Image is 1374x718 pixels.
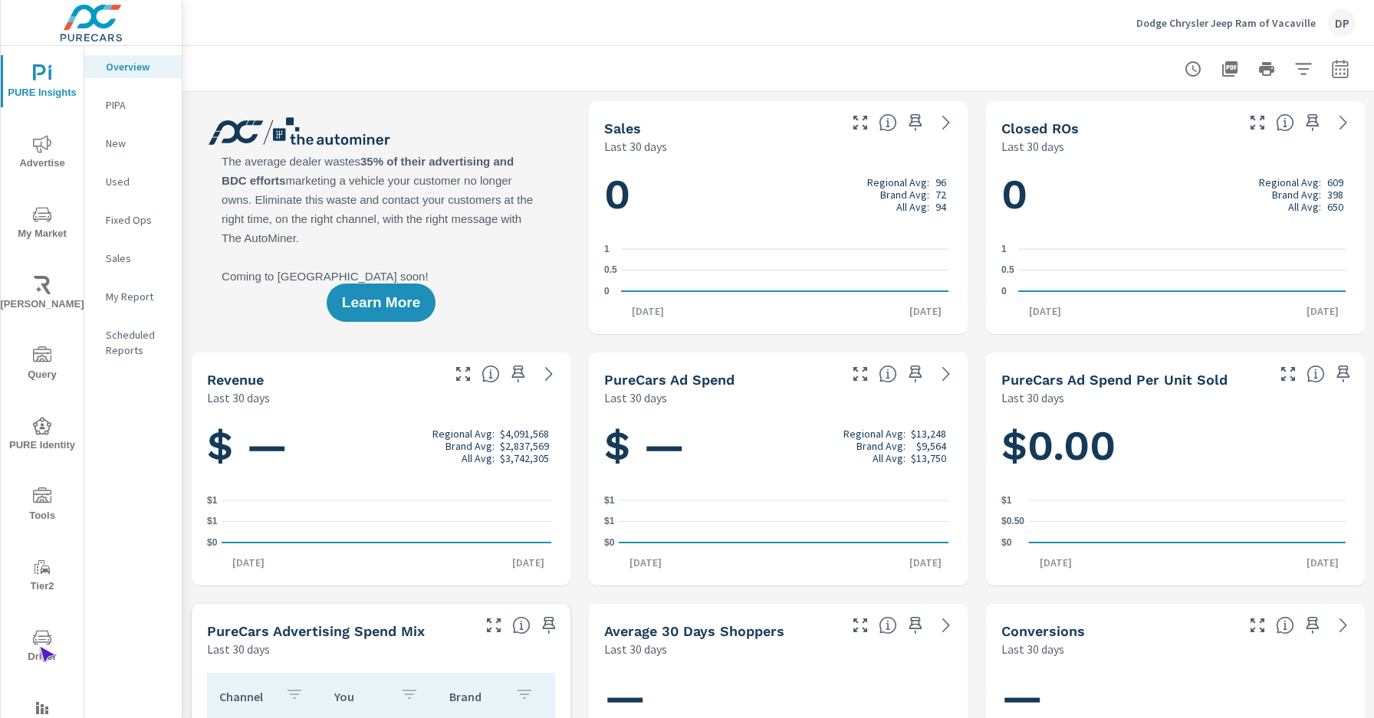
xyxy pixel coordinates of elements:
[106,59,169,74] p: Overview
[207,389,270,407] p: Last 30 days
[1307,365,1325,383] span: Average cost of advertising per each vehicle sold at the dealer over the selected date range. The...
[445,440,495,452] p: Brand Avg:
[604,137,667,156] p: Last 30 days
[1327,189,1343,201] p: 398
[879,616,897,634] span: A rolling 30 day total of daily Shoppers on the dealership website, averaged over the selected da...
[848,110,873,135] button: Make Fullscreen
[896,201,929,213] p: All Avg:
[848,362,873,386] button: Make Fullscreen
[1215,54,1245,84] button: "Export Report to PDF"
[482,613,506,638] button: Make Fullscreen
[5,346,79,384] span: Query
[451,362,475,386] button: Make Fullscreen
[1001,265,1014,276] text: 0.5
[1245,110,1270,135] button: Make Fullscreen
[1001,137,1064,156] p: Last 30 days
[879,113,897,132] span: Number of vehicles sold by the dealership over the selected date range. [Source: This data is sou...
[1001,372,1228,388] h5: PureCars Ad Spend Per Unit Sold
[934,613,958,638] a: See more details in report
[604,420,952,472] h1: $ —
[207,623,425,639] h5: PureCars Advertising Spend Mix
[1296,303,1349,319] p: [DATE]
[1001,244,1007,254] text: 1
[604,244,610,254] text: 1
[619,555,672,570] p: [DATE]
[604,372,735,388] h5: PureCars Ad Spend
[482,365,500,383] span: Total sales revenue over the selected date range. [Source: This data is sourced from the dealer’s...
[500,452,549,464] p: $3,742,305
[1001,640,1064,658] p: Last 30 days
[207,372,264,388] h5: Revenue
[843,428,906,440] p: Regional Avg:
[1288,201,1321,213] p: All Avg:
[334,689,388,704] p: You
[911,428,946,440] p: $13,248
[1029,555,1083,570] p: [DATE]
[207,420,555,472] h1: $ —
[537,613,561,638] span: Save this to your personalized report
[222,555,275,570] p: [DATE]
[106,327,169,358] p: Scheduled Reports
[1001,286,1007,297] text: 0
[1300,110,1325,135] span: Save this to your personalized report
[604,640,667,658] p: Last 30 days
[106,289,169,304] p: My Report
[84,323,182,362] div: Scheduled Reports
[604,389,667,407] p: Last 30 days
[84,285,182,308] div: My Report
[935,176,946,189] p: 96
[5,558,79,595] span: Tier2
[84,132,182,155] div: New
[916,440,946,452] p: $9,564
[5,417,79,454] span: PURE Identity
[1001,495,1012,506] text: $1
[848,613,873,638] button: Make Fullscreen
[1251,54,1282,84] button: Print Report
[880,189,929,201] p: Brand Avg:
[106,212,169,228] p: Fixed Ops
[856,440,906,452] p: Brand Avg:
[879,365,897,383] span: Total cost of media for all PureCars channels for the selected dealership group over the selected...
[84,55,182,78] div: Overview
[1296,555,1349,570] p: [DATE]
[934,110,958,135] a: See more details in report
[84,93,182,116] div: PIPA
[903,110,928,135] span: Save this to your personalized report
[1276,362,1300,386] button: Make Fullscreen
[1331,110,1356,135] a: See more details in report
[1331,613,1356,638] a: See more details in report
[1288,54,1319,84] button: Apply Filters
[1272,189,1321,201] p: Brand Avg:
[342,296,420,310] span: Learn More
[1276,113,1294,132] span: Number of Repair Orders Closed by the selected dealership group over the selected time range. [So...
[327,284,436,322] button: Learn More
[207,495,218,506] text: $1
[462,452,495,464] p: All Avg:
[5,205,79,243] span: My Market
[1300,613,1325,638] span: Save this to your personalized report
[219,689,273,704] p: Channel
[207,640,270,658] p: Last 30 days
[106,97,169,113] p: PIPA
[506,362,531,386] span: Save this to your personalized report
[1245,613,1270,638] button: Make Fullscreen
[899,303,952,319] p: [DATE]
[512,616,531,634] span: This table looks at how you compare to the amount of budget you spend per channel as opposed to y...
[1136,16,1316,30] p: Dodge Chrysler Jeep Ram of Vacaville
[5,64,79,102] span: PURE Insights
[5,135,79,172] span: Advertise
[604,286,610,297] text: 0
[1001,537,1012,548] text: $0
[604,495,615,506] text: $1
[604,623,784,639] h5: Average 30 Days Shoppers
[621,303,675,319] p: [DATE]
[903,362,928,386] span: Save this to your personalized report
[500,440,549,452] p: $2,837,569
[106,251,169,266] p: Sales
[1001,169,1349,221] h1: 0
[867,176,929,189] p: Regional Avg:
[903,613,928,638] span: Save this to your personalized report
[207,537,218,548] text: $0
[5,487,79,525] span: Tools
[84,170,182,193] div: Used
